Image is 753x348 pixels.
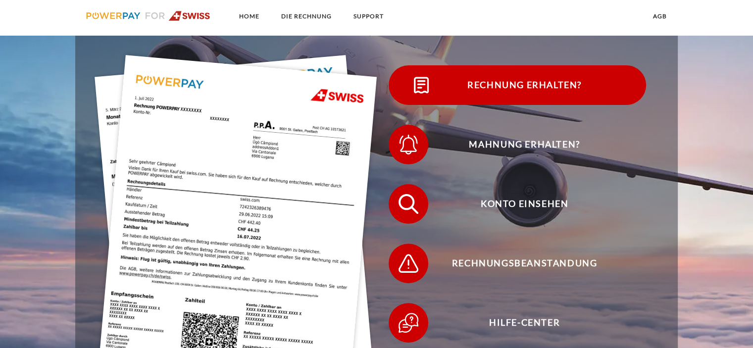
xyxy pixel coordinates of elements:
[396,192,421,216] img: qb_search.svg
[86,11,210,21] img: logo-swiss.svg
[389,184,646,224] button: Konto einsehen
[403,244,646,283] span: Rechnungsbeanstandung
[396,310,421,335] img: qb_help.svg
[409,73,434,98] img: qb_bill.svg
[403,65,646,105] span: Rechnung erhalten?
[403,125,646,164] span: Mahnung erhalten?
[396,132,421,157] img: qb_bell.svg
[389,244,646,283] button: Rechnungsbeanstandung
[389,125,646,164] button: Mahnung erhalten?
[345,7,392,25] a: SUPPORT
[389,303,646,343] button: Hilfe-Center
[645,7,675,25] a: agb
[231,7,268,25] a: Home
[389,65,646,105] button: Rechnung erhalten?
[403,303,646,343] span: Hilfe-Center
[403,184,646,224] span: Konto einsehen
[396,251,421,276] img: qb_warning.svg
[273,7,340,25] a: DIE RECHNUNG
